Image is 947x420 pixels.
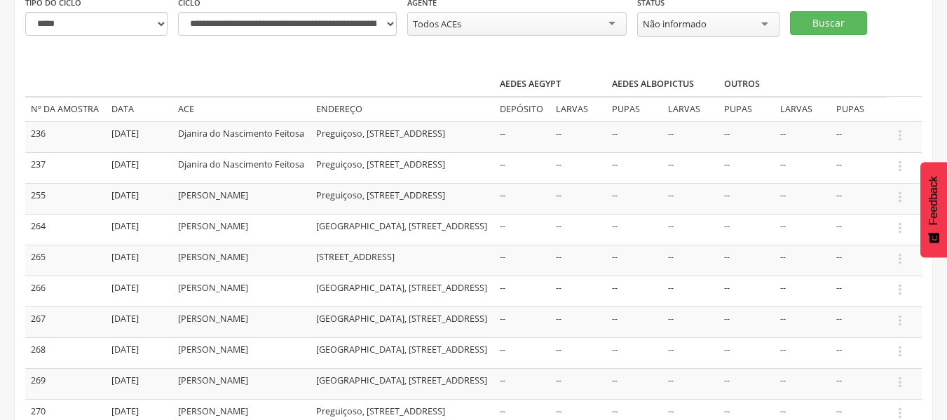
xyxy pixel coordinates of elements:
[172,152,311,183] td: Djanira do Nascimento Feitosa
[662,183,718,214] td: --
[606,183,662,214] td: --
[718,152,775,183] td: --
[25,121,106,152] td: 236
[775,368,831,399] td: --
[494,368,550,399] td: --
[25,337,106,368] td: 268
[775,276,831,306] td: --
[831,245,887,276] td: --
[106,368,172,399] td: [DATE]
[311,306,494,337] td: [GEOGRAPHIC_DATA], [STREET_ADDRESS]
[494,183,550,214] td: --
[494,152,550,183] td: --
[550,276,606,306] td: --
[172,97,311,121] td: ACE
[494,337,550,368] td: --
[775,245,831,276] td: --
[311,121,494,152] td: Preguiçoso, [STREET_ADDRESS]
[643,18,707,30] div: Não informado
[606,97,662,121] td: Pupas
[550,152,606,183] td: --
[550,214,606,245] td: --
[172,306,311,337] td: [PERSON_NAME]
[550,121,606,152] td: --
[892,344,908,359] i: 
[25,152,106,183] td: 237
[606,245,662,276] td: --
[550,368,606,399] td: --
[106,152,172,183] td: [DATE]
[718,72,831,97] th: Outros
[831,306,887,337] td: --
[662,214,718,245] td: --
[413,18,461,30] div: Todos ACEs
[494,245,550,276] td: --
[775,121,831,152] td: --
[25,368,106,399] td: 269
[606,306,662,337] td: --
[606,214,662,245] td: --
[892,220,908,236] i: 
[311,368,494,399] td: [GEOGRAPHIC_DATA], [STREET_ADDRESS]
[831,214,887,245] td: --
[892,251,908,266] i: 
[106,97,172,121] td: Data
[172,337,311,368] td: [PERSON_NAME]
[606,72,718,97] th: Aedes albopictus
[25,306,106,337] td: 267
[25,245,106,276] td: 265
[831,183,887,214] td: --
[662,97,718,121] td: Larvas
[831,276,887,306] td: --
[25,97,106,121] td: Nº da amostra
[892,313,908,328] i: 
[662,152,718,183] td: --
[311,276,494,306] td: [GEOGRAPHIC_DATA], [STREET_ADDRESS]
[106,306,172,337] td: [DATE]
[550,306,606,337] td: --
[172,121,311,152] td: Djanira do Nascimento Feitosa
[172,183,311,214] td: [PERSON_NAME]
[311,152,494,183] td: Preguiçoso, [STREET_ADDRESS]
[775,183,831,214] td: --
[662,245,718,276] td: --
[775,306,831,337] td: --
[718,276,775,306] td: --
[606,368,662,399] td: --
[494,306,550,337] td: --
[790,11,867,35] button: Buscar
[494,97,550,121] td: Depósito
[172,214,311,245] td: [PERSON_NAME]
[606,152,662,183] td: --
[311,245,494,276] td: [STREET_ADDRESS]
[25,214,106,245] td: 264
[718,245,775,276] td: --
[892,128,908,143] i: 
[662,121,718,152] td: --
[831,97,887,121] td: Pupas
[718,121,775,152] td: --
[718,214,775,245] td: --
[718,368,775,399] td: --
[494,121,550,152] td: --
[718,97,775,121] td: Pupas
[106,121,172,152] td: [DATE]
[775,214,831,245] td: --
[25,183,106,214] td: 255
[25,276,106,306] td: 266
[494,72,606,97] th: Aedes aegypt
[550,97,606,121] td: Larvas
[920,162,947,257] button: Feedback - Mostrar pesquisa
[892,282,908,297] i: 
[927,176,940,225] span: Feedback
[775,337,831,368] td: --
[106,183,172,214] td: [DATE]
[172,245,311,276] td: [PERSON_NAME]
[718,183,775,214] td: --
[831,337,887,368] td: --
[775,152,831,183] td: --
[831,368,887,399] td: --
[831,152,887,183] td: --
[606,276,662,306] td: --
[494,276,550,306] td: --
